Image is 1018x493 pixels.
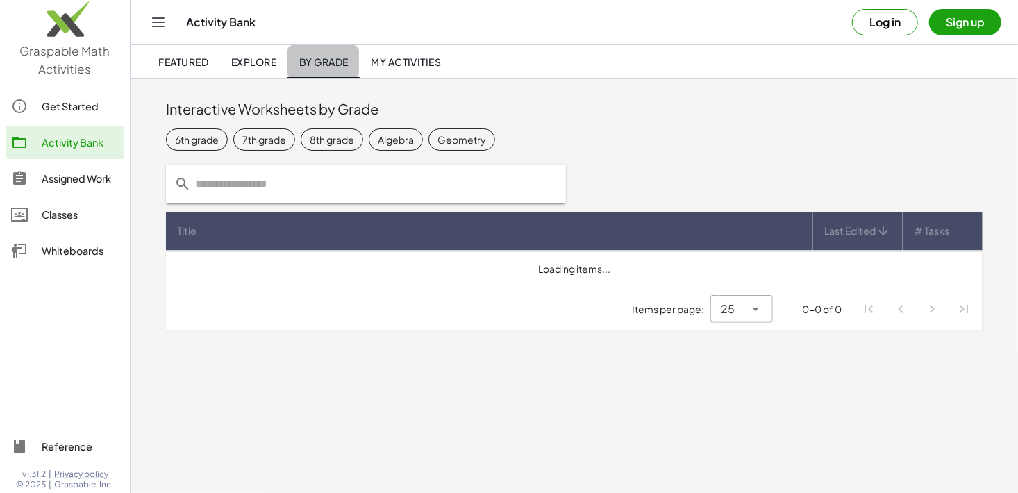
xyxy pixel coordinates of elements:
span: Explore [231,56,276,68]
span: Title [177,224,197,238]
div: Geometry [437,132,486,147]
button: Toggle navigation [147,11,169,33]
div: 8th grade [310,132,354,147]
button: Log in [852,9,918,35]
div: 0-0 of 0 [803,302,842,317]
nav: Pagination Navigation [853,293,980,325]
i: prepended action [174,176,191,192]
span: © 2025 [17,479,47,490]
div: Reference [42,438,119,455]
div: Algebra [378,132,414,147]
td: Loading items... [166,251,983,287]
button: Sign up [929,9,1001,35]
span: 25 [721,301,735,317]
span: Items per page: [633,302,710,317]
span: My Activities [371,56,442,68]
a: Whiteboards [6,234,124,267]
a: Get Started [6,90,124,123]
div: 6th grade [175,132,219,147]
div: Activity Bank [42,134,119,151]
span: Last Edited [824,224,876,238]
span: | [49,479,52,490]
span: | [49,469,52,480]
div: Assigned Work [42,170,119,187]
span: Featured [158,56,208,68]
div: Interactive Worksheets by Grade [166,99,983,119]
a: Classes [6,198,124,231]
a: Reference [6,430,124,463]
a: Assigned Work [6,162,124,195]
span: Graspable, Inc. [55,479,114,490]
a: Activity Bank [6,126,124,159]
span: v1.31.2 [23,469,47,480]
a: Privacy policy [55,469,114,480]
div: 7th grade [242,132,286,147]
span: Graspable Math Activities [20,43,110,76]
div: Whiteboards [42,242,119,259]
span: # Tasks [915,224,949,238]
span: By Grade [299,56,348,68]
div: Get Started [42,98,119,115]
div: Classes [42,206,119,223]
